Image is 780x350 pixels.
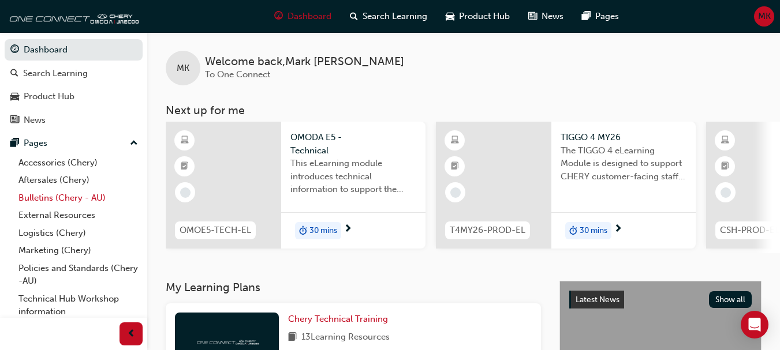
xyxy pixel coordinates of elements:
[5,133,143,154] button: Pages
[5,86,143,107] a: Product Hub
[10,138,19,149] span: pages-icon
[205,55,404,69] span: Welcome back , Mark [PERSON_NAME]
[180,187,191,198] span: learningRecordVerb_NONE-icon
[195,336,259,347] img: oneconnect
[582,9,591,24] span: pages-icon
[450,187,461,198] span: learningRecordVerb_NONE-icon
[130,136,138,151] span: up-icon
[265,5,341,28] a: guage-iconDashboard
[14,189,143,207] a: Bulletins (Chery - AU)
[14,290,143,321] a: Technical Hub Workshop information
[274,9,283,24] span: guage-icon
[166,281,541,294] h3: My Learning Plans
[350,9,358,24] span: search-icon
[177,62,189,75] span: MK
[614,224,622,235] span: next-icon
[288,314,388,324] span: Chery Technical Training
[519,5,573,28] a: news-iconNews
[344,224,352,235] span: next-icon
[205,69,270,80] span: To One Connect
[5,110,143,131] a: News
[451,159,459,174] span: booktick-icon
[569,223,577,238] span: duration-icon
[561,144,686,183] span: The TIGGO 4 eLearning Module is designed to support CHERY customer-facing staff with the product ...
[569,291,752,309] a: Latest NewsShow all
[561,131,686,144] span: TIGGO 4 MY26
[576,295,619,304] span: Latest News
[436,122,696,249] a: T4MY26-PROD-ELTIGGO 4 MY26The TIGGO 4 eLearning Module is designed to support CHERY customer-faci...
[363,10,427,23] span: Search Learning
[721,133,729,148] span: learningResourceType_ELEARNING-icon
[10,115,19,126] span: news-icon
[24,137,47,150] div: Pages
[166,122,426,249] a: OMOE5-TECH-ELOMODA E5 - TechnicalThis eLearning module introduces technical information to suppor...
[24,114,46,127] div: News
[301,330,390,345] span: 13 Learning Resources
[23,67,88,80] div: Search Learning
[10,92,19,102] span: car-icon
[754,6,774,27] button: MK
[127,327,136,341] span: prev-icon
[528,9,537,24] span: news-icon
[741,311,768,338] div: Open Intercom Messenger
[288,330,297,345] span: book-icon
[341,5,436,28] a: search-iconSearch Learning
[181,133,189,148] span: learningResourceType_ELEARNING-icon
[14,224,143,242] a: Logistics (Chery)
[288,10,331,23] span: Dashboard
[459,10,510,23] span: Product Hub
[288,313,393,326] a: Chery Technical Training
[580,224,607,238] span: 30 mins
[10,45,19,55] span: guage-icon
[14,154,143,172] a: Accessories (Chery)
[5,37,143,133] button: DashboardSearch LearningProduct HubNews
[6,5,139,28] img: oneconnect
[5,63,143,84] a: Search Learning
[10,69,18,79] span: search-icon
[309,224,337,238] span: 30 mins
[709,291,752,308] button: Show all
[721,159,729,174] span: booktick-icon
[299,223,307,238] span: duration-icon
[5,39,143,61] a: Dashboard
[181,159,189,174] span: booktick-icon
[450,224,525,237] span: T4MY26-PROD-EL
[721,187,731,198] span: learningRecordVerb_NONE-icon
[14,206,143,224] a: External Resources
[573,5,628,28] a: pages-iconPages
[290,131,416,157] span: OMODA E5 - Technical
[14,259,143,290] a: Policies and Standards (Chery -AU)
[147,104,780,117] h3: Next up for me
[436,5,519,28] a: car-iconProduct Hub
[758,10,771,23] span: MK
[290,157,416,196] span: This eLearning module introduces technical information to support the entry-level knowledge requi...
[446,9,454,24] span: car-icon
[180,224,251,237] span: OMOE5-TECH-EL
[24,90,74,103] div: Product Hub
[542,10,563,23] span: News
[595,10,619,23] span: Pages
[14,242,143,259] a: Marketing (Chery)
[14,171,143,189] a: Aftersales (Chery)
[720,224,779,237] span: CSH-PROD-EL
[451,133,459,148] span: learningResourceType_ELEARNING-icon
